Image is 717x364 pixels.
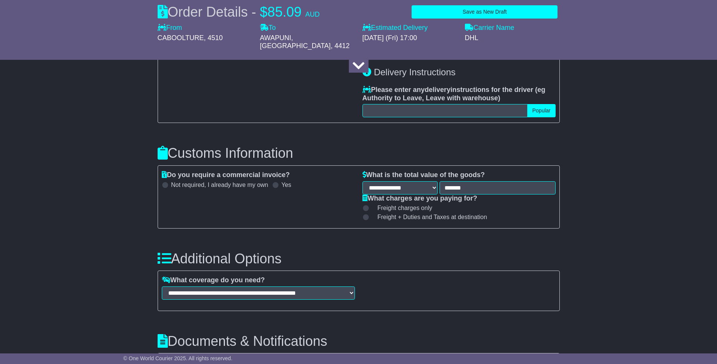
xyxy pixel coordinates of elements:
[412,5,557,19] button: Save as New Draft
[282,181,291,188] label: Yes
[425,86,451,93] span: delivery
[158,4,320,20] div: Order Details -
[465,34,560,42] div: DHL
[362,194,477,203] label: What charges are you paying for?
[527,104,555,117] button: Popular
[362,34,457,42] div: [DATE] (Fri) 17:00
[268,4,302,20] span: 85.09
[368,204,432,212] label: Freight charges only
[158,34,204,42] span: CABOOLTURE
[158,334,560,349] h3: Documents & Notifications
[362,24,457,32] label: Estimated Delivery
[162,171,290,179] label: Do you require a commercial invoice?
[362,86,556,102] label: Please enter any instructions for the driver ( )
[158,251,560,266] h3: Additional Options
[465,24,514,32] label: Carrier Name
[171,181,268,188] label: Not required, I already have my own
[378,213,487,221] span: Freight + Duties and Taxes at destination
[162,276,265,285] label: What coverage do you need?
[260,4,268,20] span: $
[362,171,485,179] label: What is the total value of the goods?
[362,86,545,102] span: eg Authority to Leave, Leave with warehouse
[305,11,320,18] span: AUD
[158,24,182,32] label: From
[158,146,560,161] h3: Customs Information
[260,34,331,50] span: AWAPUNI, [GEOGRAPHIC_DATA]
[260,24,276,32] label: To
[123,355,232,361] span: © One World Courier 2025. All rights reserved.
[331,42,350,50] span: , 4412
[204,34,223,42] span: , 4510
